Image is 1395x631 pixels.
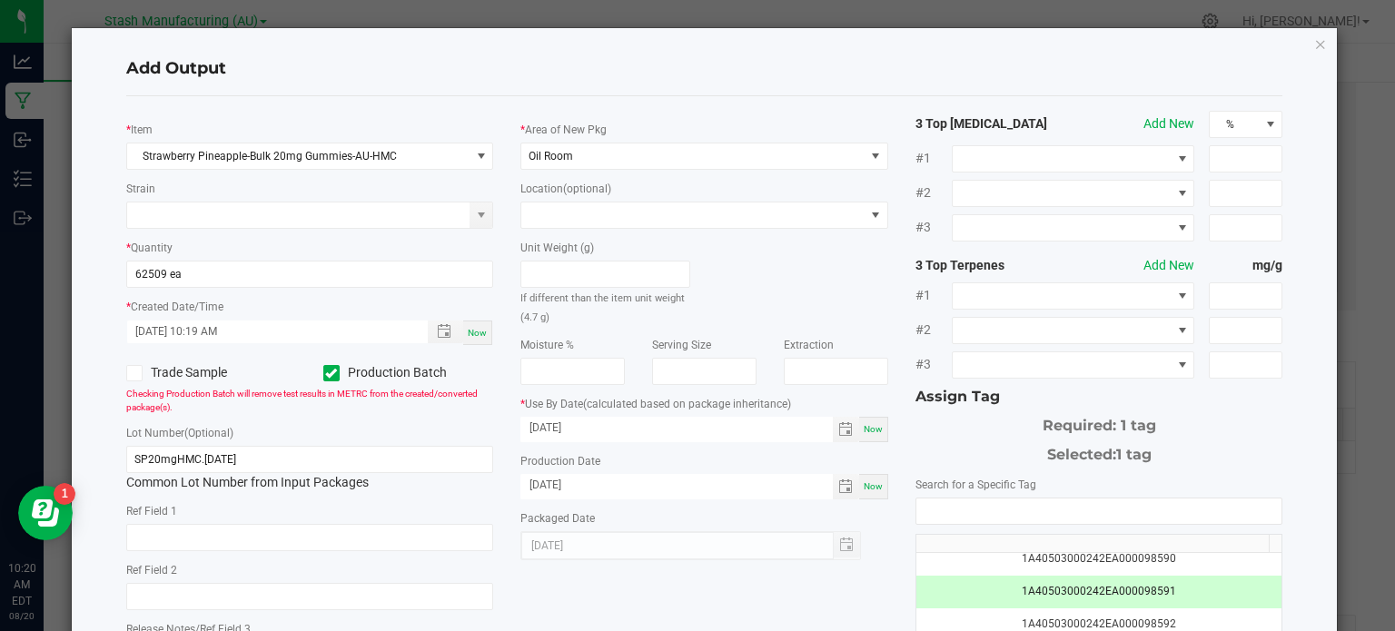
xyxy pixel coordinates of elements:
span: (calculated based on package inheritance) [583,398,791,410]
span: NO DATA FOUND [952,317,1194,344]
span: NO DATA FOUND [952,145,1194,173]
label: Moisture % [520,337,574,353]
span: Now [864,481,883,491]
input: Created Datetime [127,320,410,343]
span: #2 [915,320,952,340]
span: NO DATA FOUND [952,351,1194,379]
label: Trade Sample [126,363,296,382]
span: Toggle calendar [833,474,859,499]
input: Date [520,474,833,497]
span: #2 [915,183,952,202]
button: Add New [1143,114,1194,133]
span: Now [468,328,487,338]
label: Area of New Pkg [525,122,607,138]
span: Toggle popup [428,320,463,343]
button: Add New [1143,256,1194,275]
label: Strain [126,181,155,197]
div: Required: 1 tag [915,408,1283,437]
label: Extraction [784,337,834,353]
label: Packaged Date [520,510,595,527]
label: Ref Field 2 [126,562,177,578]
span: NO DATA FOUND [952,282,1194,310]
span: % [1210,112,1259,137]
strong: mg/g [1209,256,1282,275]
small: If different than the item unit weight (4.7 g) [520,292,685,323]
span: NO DATA FOUND [952,180,1194,207]
iframe: Resource center unread badge [54,483,75,505]
label: Serving Size [652,337,711,353]
span: 1 tag [1116,446,1152,463]
input: NO DATA FOUND [916,498,1282,524]
input: Date [520,417,833,439]
span: #1 [915,149,952,168]
span: Checking Production Batch will remove test results in METRC from the created/converted package(s). [126,389,478,412]
div: 1A40503000242EA000098591 [927,583,1271,600]
span: Strawberry Pineapple-Bulk 20mg Gummies-AU-HMC [127,143,470,169]
span: NO DATA FOUND [952,214,1194,242]
h4: Add Output [126,57,1283,81]
label: Ref Field 1 [126,503,177,519]
label: Production Batch [323,363,493,382]
div: 1A40503000242EA000098590 [927,550,1271,567]
span: Now [864,424,883,434]
span: #3 [915,355,952,374]
label: Item [131,122,153,138]
label: Created Date/Time [131,299,223,315]
label: Production Date [520,453,600,469]
label: Quantity [131,240,173,256]
div: Common Lot Number from Input Packages [126,446,494,492]
iframe: Resource center [18,486,73,540]
label: Lot Number [126,425,233,441]
span: #1 [915,286,952,305]
label: Use By Date [520,396,791,412]
span: Toggle calendar [833,417,859,442]
label: Location [520,181,611,197]
label: Search for a Specific Tag [915,477,1036,493]
strong: 3 Top Terpenes [915,256,1063,275]
span: (Optional) [184,427,233,439]
span: Oil Room [529,150,573,163]
span: #3 [915,218,952,237]
div: Selected: [915,437,1283,466]
strong: 3 Top [MEDICAL_DATA] [915,114,1063,133]
span: (optional) [563,182,611,195]
label: Unit Weight (g) [520,240,594,256]
div: Assign Tag [915,386,1283,408]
